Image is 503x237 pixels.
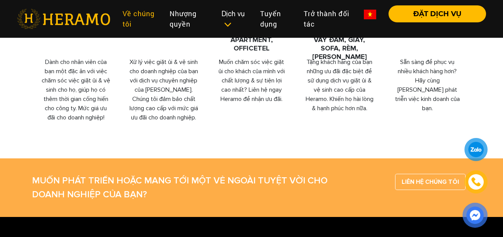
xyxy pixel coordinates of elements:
[472,178,481,186] img: phone-icon
[116,5,163,32] a: Về chúng tôi
[395,174,466,190] a: LIÊN HỆ CHÚNG TÔI
[389,5,486,22] button: ĐẶT DỊCH VỤ
[298,5,358,32] a: Trở thành đối tác
[163,5,216,32] a: Nhượng quyền
[222,8,247,29] div: Dịch vụ
[32,174,362,202] p: MUỐN PHÁT TRIỂN HOẶC MANG TỚI MỘT VẺ NGOÀI TUYỆT VỜI CHO DOANH NGHIỆP CỦA BẠN?
[466,171,486,192] a: phone-icon
[130,57,198,122] p: Xử lý việc giặt ủi & vệ sinh cho doanh nghiệp của bạn với dịch vụ chuyên nghiệp của [PERSON_NAME]...
[42,57,110,122] p: Dành cho nhân viên của bạn một đặc ân với việc chăm sóc việc giặt ủi & vệ sinh cho họ, giúp họ có...
[217,57,286,104] p: Muốn chăm sóc việc giặt ủi cho khách của mình với chất lượng & sự tiện lợi cao nhất? Liên hệ ngay...
[393,57,462,113] p: Sẵn sàng để phục vụ nhiều khách hàng hơn? Hãy cùng [PERSON_NAME] phát triễn việc kinh doanh của bạn.
[254,5,298,32] a: Tuyển dụng
[224,21,232,29] img: subToggleIcon
[17,9,110,29] img: heramo-logo.png
[305,57,374,113] p: Tặng khách hàng của bạn những ưu đãi đặc biệt để sử dụng dịch vụ giặt ủi & vệ sinh cao cấp của He...
[382,10,486,17] a: ĐẶT DỊCH VỤ
[364,10,376,19] img: vn-flag.png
